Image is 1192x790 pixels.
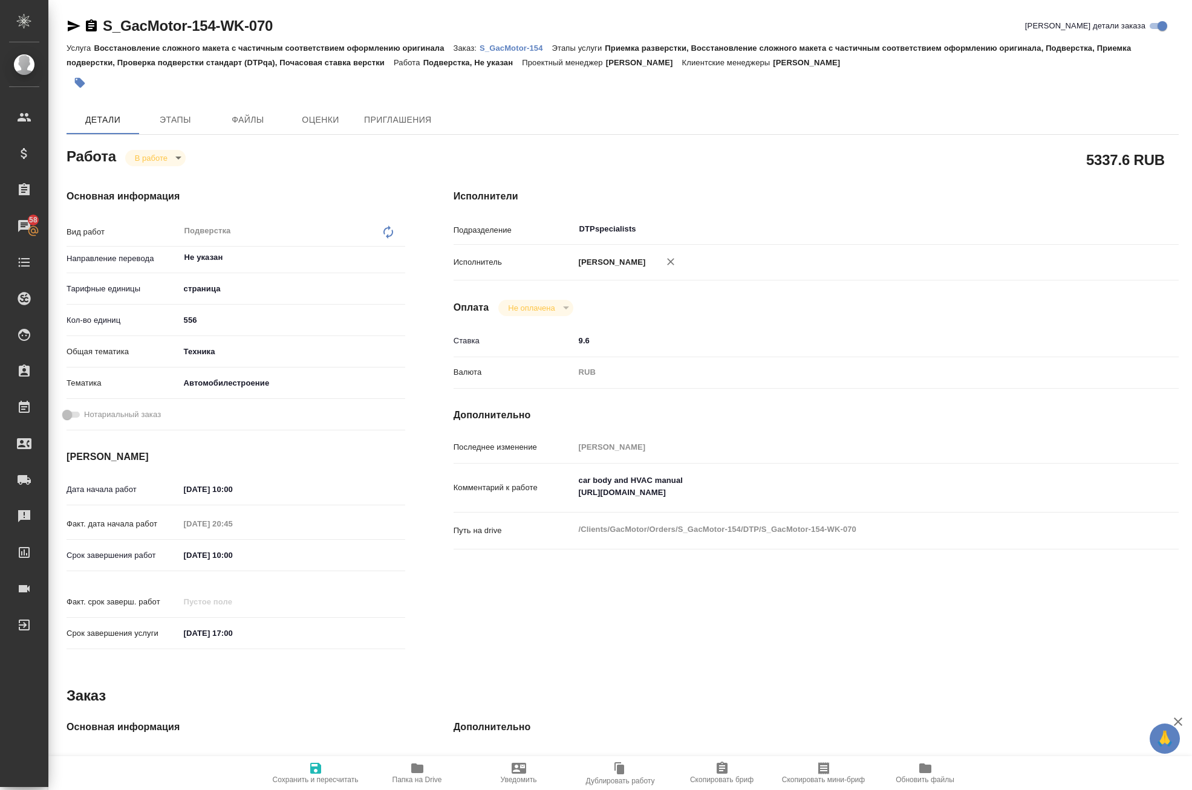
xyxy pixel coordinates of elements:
[67,70,93,96] button: Добавить тэг
[84,409,161,421] span: Нотариальный заказ
[570,756,671,790] button: Дублировать работу
[454,335,575,347] p: Ставка
[22,214,45,226] span: 58
[468,756,570,790] button: Уведомить
[84,19,99,33] button: Скопировать ссылку
[67,484,180,496] p: Дата начала работ
[366,756,468,790] button: Папка на Drive
[480,44,552,53] p: S_GacMotor-154
[1086,149,1165,170] h2: 5337.6 RUB
[131,153,171,163] button: В работе
[454,44,480,53] p: Заказ:
[67,450,405,464] h4: [PERSON_NAME]
[3,211,45,241] a: 58
[146,112,204,128] span: Этапы
[454,482,575,494] p: Комментарий к работе
[67,226,180,238] p: Вид работ
[180,279,405,299] div: страница
[423,58,523,67] p: Подверстка, Не указан
[180,546,285,564] input: ✎ Введи что-нибудь
[180,342,405,362] div: Техника
[575,470,1118,503] textarea: car body and HVAC manual [URL][DOMAIN_NAME]
[575,362,1118,383] div: RUB
[180,515,285,533] input: Пустое поле
[67,253,180,265] p: Направление перевода
[67,314,180,326] p: Кол-во единиц
[67,686,106,705] h2: Заказ
[67,720,405,734] h4: Основная информация
[67,44,94,53] p: Услуга
[1025,20,1145,32] span: [PERSON_NAME] детали заказа
[392,775,442,784] span: Папка на Drive
[180,481,285,498] input: ✎ Введи что-нибудь
[180,751,405,768] input: Пустое поле
[454,189,1179,204] h4: Исполнители
[454,754,575,766] p: Путь на drive
[454,224,575,236] p: Подразделение
[657,248,684,275] button: Удалить исполнителя
[1155,726,1175,751] span: 🙏
[522,58,605,67] p: Проектный менеджер
[782,775,865,784] span: Скопировать мини-бриф
[552,44,605,53] p: Этапы услуги
[67,19,81,33] button: Скопировать ссылку для ЯМессенджера
[1112,228,1114,230] button: Open
[180,311,405,329] input: ✎ Введи что-нибудь
[575,751,1118,768] input: Пустое поле
[125,150,186,166] div: В работе
[896,775,954,784] span: Обновить файлы
[291,112,350,128] span: Оценки
[575,438,1118,456] input: Пустое поле
[671,756,773,790] button: Скопировать бриф
[394,58,423,67] p: Работа
[67,549,180,562] p: Срок завершения работ
[67,144,116,166] h2: Работа
[180,624,285,642] input: ✎ Введи что-нибудь
[682,58,773,67] p: Клиентские менеджеры
[454,408,1179,423] h4: Дополнительно
[180,593,285,610] input: Пустое поле
[575,519,1118,540] textarea: /Clients/GacMotor/Orders/S_GacMotor-154/DTP/S_GacMotor-154-WK-070
[67,596,180,608] p: Факт. срок заверш. работ
[480,42,552,53] a: S_GacMotor-154
[399,256,401,259] button: Open
[67,283,180,295] p: Тарифные единицы
[94,44,453,53] p: Восстановление сложного макета с частичным соответствием оформлению оригинала
[273,775,359,784] span: Сохранить и пересчитать
[219,112,277,128] span: Файлы
[67,346,180,358] p: Общая тематика
[67,189,405,204] h4: Основная информация
[67,754,180,766] p: Код заказа
[454,525,575,537] p: Путь на drive
[575,332,1118,349] input: ✎ Введи что-нибудь
[586,777,655,785] span: Дублировать работу
[265,756,366,790] button: Сохранить и пересчитать
[1150,724,1180,754] button: 🙏
[504,303,558,313] button: Не оплачена
[180,373,405,393] div: Автомобилестроение
[74,112,132,128] span: Детали
[454,366,575,378] p: Валюта
[773,756,874,790] button: Скопировать мини-бриф
[874,756,976,790] button: Обновить файлы
[454,441,575,453] p: Последнее изменение
[454,720,1179,734] h4: Дополнительно
[103,18,273,34] a: S_GacMotor-154-WK-070
[364,112,432,128] span: Приглашения
[575,256,646,268] p: [PERSON_NAME]
[67,518,180,530] p: Факт. дата начала работ
[501,775,537,784] span: Уведомить
[606,58,682,67] p: [PERSON_NAME]
[690,775,754,784] span: Скопировать бриф
[498,300,573,316] div: В работе
[454,256,575,268] p: Исполнитель
[67,377,180,389] p: Тематика
[67,627,180,639] p: Срок завершения услуги
[773,58,849,67] p: [PERSON_NAME]
[454,300,489,315] h4: Оплата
